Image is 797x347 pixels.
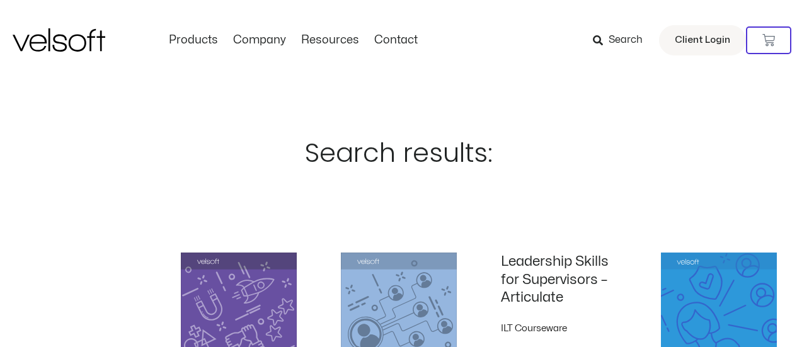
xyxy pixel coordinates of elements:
[659,25,746,55] a: Client Login
[609,32,643,48] span: Search
[8,137,789,169] h2: Search results:
[367,33,425,47] a: ContactMenu Toggle
[593,30,651,51] a: Search
[675,32,730,48] span: Client Login
[501,254,609,304] a: Leadership Skills for Supervisors – Articulate
[161,33,425,47] nav: Menu
[294,33,367,47] a: ResourcesMenu Toggle
[501,324,567,333] a: ILT Courseware
[161,33,226,47] a: ProductsMenu Toggle
[13,28,105,52] img: Velsoft Training Materials
[226,33,294,47] a: CompanyMenu Toggle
